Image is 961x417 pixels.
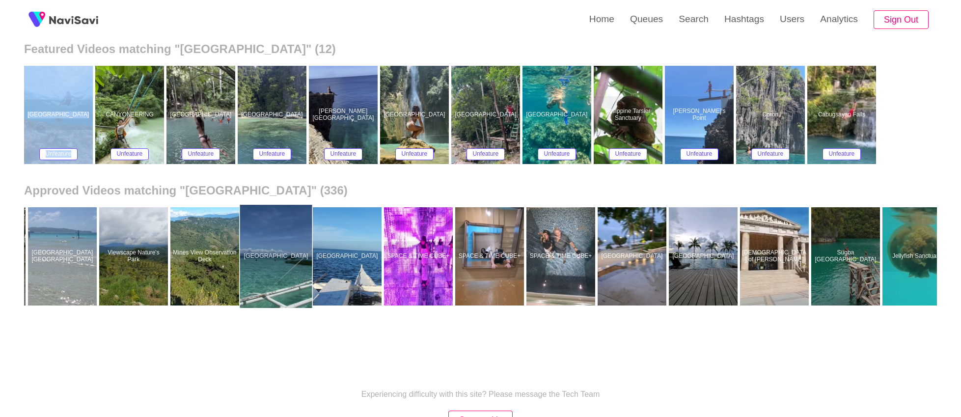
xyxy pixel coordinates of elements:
[751,148,790,160] button: Unfeature
[526,207,598,306] a: SPACE & TIME CUBE+SPACE & TIME CUBE+
[238,66,309,164] a: [GEOGRAPHIC_DATA]BBH BeachUnfeature
[807,66,879,164] a: Cabugsayan FallsCabugsayan FallsUnfeature
[309,66,380,164] a: [PERSON_NAME][GEOGRAPHIC_DATA]Pitogo Cliff Nature ParkUnfeature
[170,207,242,306] a: Mines View Observation DeckMines View Observation Deck
[313,207,384,306] a: [GEOGRAPHIC_DATA]Virgin Island
[110,148,149,160] button: Unfeature
[324,148,363,160] button: Unfeature
[598,207,669,306] a: [GEOGRAPHIC_DATA]Modala Beach Resort
[882,207,954,306] a: Jellyfish SanctuaryJellyfish Sanctuary
[823,148,861,160] button: Unfeature
[609,148,648,160] button: Unfeature
[182,148,220,160] button: Unfeature
[24,184,937,197] h2: Approved Videos matching "[GEOGRAPHIC_DATA]" (336)
[811,207,882,306] a: Sugba [GEOGRAPHIC_DATA]Sugba Blue Lagoon
[522,66,594,164] a: [GEOGRAPHIC_DATA]Napaling ReefUnfeature
[49,15,98,25] img: fireSpot
[455,207,526,306] a: SPACE & TIME CUBE+SPACE & TIME CUBE+
[467,148,505,160] button: Unfeature
[740,207,811,306] a: [DEMOGRAPHIC_DATA] of [PERSON_NAME]Temple of Leah
[680,148,719,160] button: Unfeature
[95,66,166,164] a: CANYONEERINGCANYONEERINGUnfeature
[24,42,937,56] h2: Featured Videos matching "[GEOGRAPHIC_DATA]" (12)
[384,207,455,306] a: SPACE & TIME CUBE+SPACE & TIME CUBE+
[361,390,600,399] p: Experiencing difficulty with this site? Please message the Tech Team
[99,207,170,306] a: Viewscape Nature's ParkViewscape Nature's Park
[669,207,740,306] a: [GEOGRAPHIC_DATA]Modala Beach Resort
[665,66,736,164] a: [PERSON_NAME]'s PointAriel's PointUnfeature
[451,66,522,164] a: [GEOGRAPHIC_DATA]Cambugahay FallsUnfeature
[242,207,313,306] a: [GEOGRAPHIC_DATA]Virgin Island
[395,148,434,160] button: Unfeature
[594,66,665,164] a: Philippine Tarsier SanctuaryPhilippine Tarsier SanctuaryUnfeature
[538,148,577,160] button: Unfeature
[39,148,78,160] button: Unfeature
[874,10,929,29] button: Sign Out
[166,66,238,164] a: [GEOGRAPHIC_DATA]Lagaan FallsUnfeature
[736,66,807,164] a: CoronCoron Unfeature
[25,7,49,32] img: fireSpot
[253,148,292,160] button: Unfeature
[24,66,95,164] a: [GEOGRAPHIC_DATA]Panagsama BeachUnfeature
[380,66,451,164] a: [GEOGRAPHIC_DATA]Mantayupan FallsUnfeature
[28,207,99,306] a: [GEOGRAPHIC_DATA] [GEOGRAPHIC_DATA]Boracay Island Philippines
